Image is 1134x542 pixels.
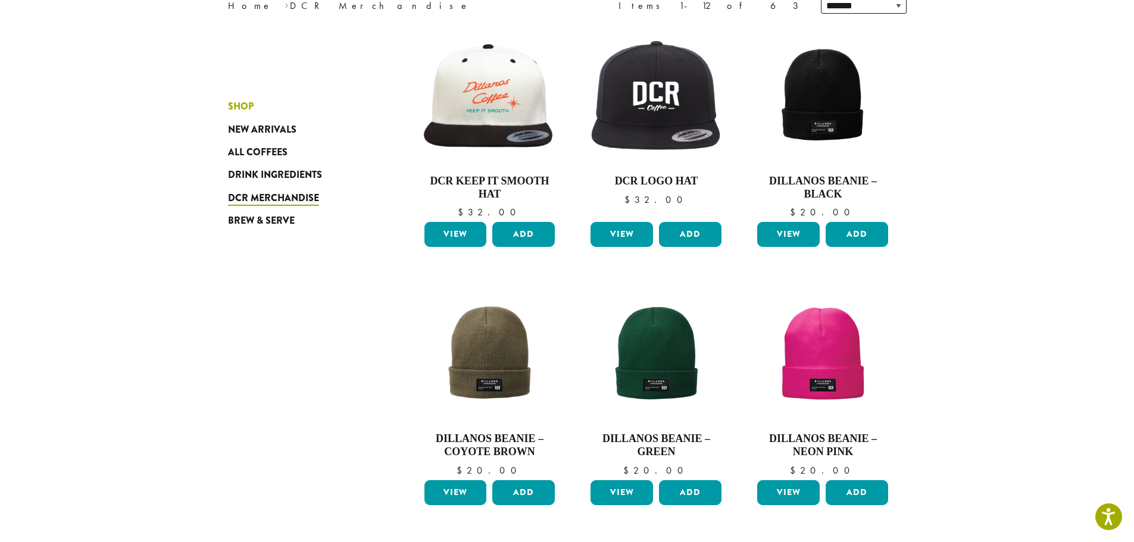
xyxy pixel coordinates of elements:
[228,99,254,114] span: Shop
[826,222,888,247] button: Add
[228,191,319,206] span: DCR Merchandise
[757,480,820,505] a: View
[790,464,855,477] bdi: 20.00
[588,286,724,423] img: Beanie-Emerald-Green-scaled.png
[424,222,487,247] a: View
[757,222,820,247] a: View
[588,29,724,217] a: DCR Logo Hat $32.00
[457,464,467,477] span: $
[588,175,724,188] h4: DCR Logo Hat
[659,480,721,505] button: Add
[228,214,295,228] span: Brew & Serve
[754,29,891,217] a: Dillanos Beanie – Black $20.00
[421,286,558,475] a: Dillanos Beanie – Coyote Brown $20.00
[624,193,635,206] span: $
[754,433,891,458] h4: Dillanos Beanie – Neon Pink
[228,123,296,137] span: New Arrivals
[624,193,688,206] bdi: 32.00
[424,480,487,505] a: View
[826,480,888,505] button: Add
[492,480,555,505] button: Add
[228,141,371,164] a: All Coffees
[588,433,724,458] h4: Dillanos Beanie – Green
[228,145,288,160] span: All Coffees
[790,206,800,218] span: $
[754,286,891,475] a: Dillanos Beanie – Neon Pink $20.00
[591,222,653,247] a: View
[421,29,558,217] a: DCR Keep It Smooth Hat $32.00
[659,222,721,247] button: Add
[754,29,891,165] img: Beanie-Black-scaled.png
[754,286,891,423] img: Beanie-Hot-Pink-scaled.png
[790,464,800,477] span: $
[457,464,522,477] bdi: 20.00
[228,95,371,118] a: Shop
[492,222,555,247] button: Add
[458,206,468,218] span: $
[228,168,322,183] span: Drink Ingredients
[591,480,653,505] a: View
[228,209,371,232] a: Brew & Serve
[588,38,724,156] img: dcr-hat.png
[458,206,521,218] bdi: 32.00
[790,206,855,218] bdi: 20.00
[228,187,371,209] a: DCR Merchandise
[228,118,371,140] a: New Arrivals
[623,464,689,477] bdi: 20.00
[421,433,558,458] h4: Dillanos Beanie – Coyote Brown
[623,464,633,477] span: $
[754,175,891,200] h4: Dillanos Beanie – Black
[588,286,724,475] a: Dillanos Beanie – Green $20.00
[228,164,371,186] a: Drink Ingredients
[421,42,558,153] img: keep-it-smooth-hat.png
[421,286,558,423] img: Beanie-Coyote-Brown-scaled.png
[421,175,558,200] h4: DCR Keep It Smooth Hat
